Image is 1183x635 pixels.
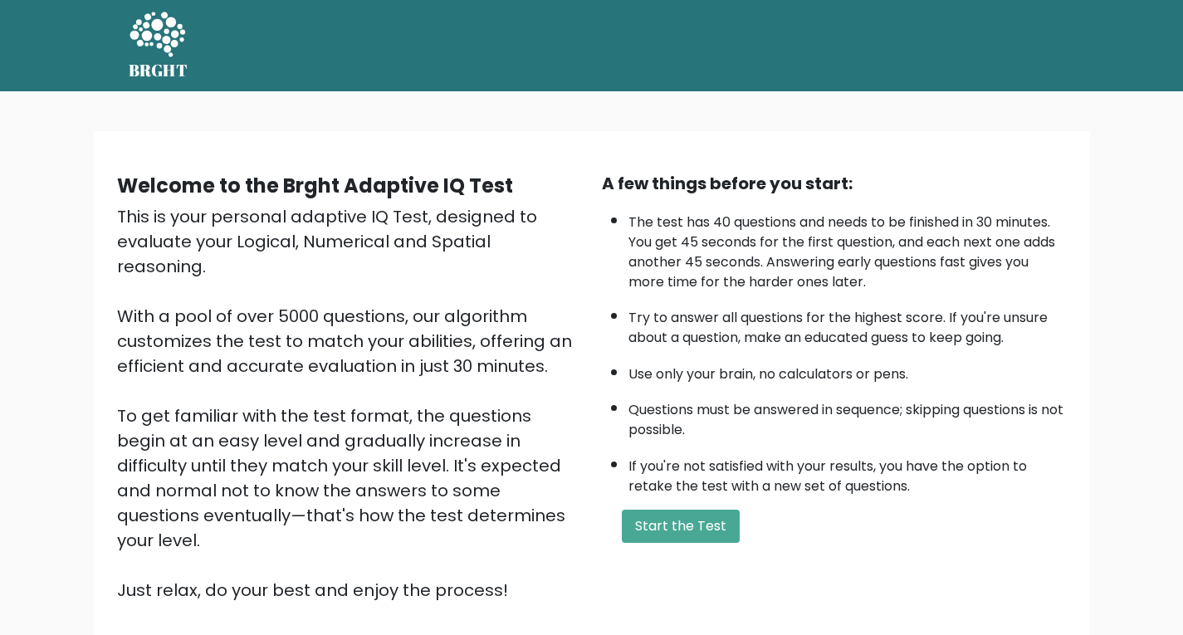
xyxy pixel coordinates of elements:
li: If you're not satisfied with your results, you have the option to retake the test with a new set ... [628,448,1067,496]
button: Start the Test [622,510,740,543]
a: BRGHT [129,7,188,85]
div: This is your personal adaptive IQ Test, designed to evaluate your Logical, Numerical and Spatial ... [117,204,582,603]
li: Try to answer all questions for the highest score. If you're unsure about a question, make an edu... [628,300,1067,348]
li: The test has 40 questions and needs to be finished in 30 minutes. You get 45 seconds for the firs... [628,204,1067,292]
li: Use only your brain, no calculators or pens. [628,356,1067,384]
b: Welcome to the Brght Adaptive IQ Test [117,172,513,199]
div: A few things before you start: [602,171,1067,196]
li: Questions must be answered in sequence; skipping questions is not possible. [628,392,1067,440]
h5: BRGHT [129,61,188,81]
